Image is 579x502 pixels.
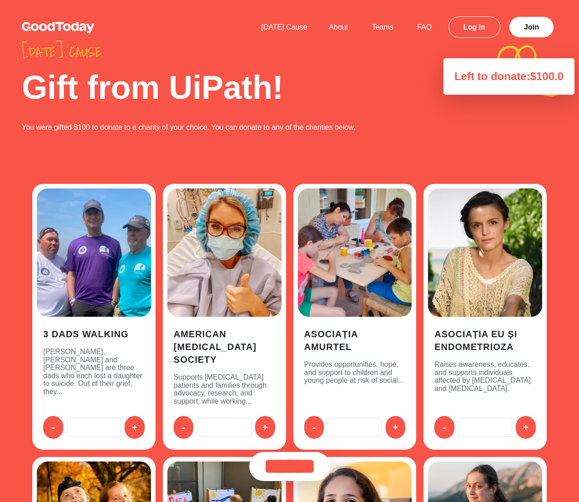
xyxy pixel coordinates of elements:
h3: American [MEDICAL_DATA] Society [174,328,275,366]
h3: Asociația Eu și Endometrioza [434,328,536,353]
button: - [434,416,454,439]
img: a67965d7-c617-41bd-b78e-c64c2ec6a8d6.jpg [428,188,542,317]
span: $100.0 [530,70,564,82]
p: Provides opportunities, hope, and support to children and young people at risk of social... [304,360,406,405]
img: b3ba744a-cf4b-4d81-8e12-03d436a8bd04.jpg [167,188,282,317]
img: 370e6933-5536-4cd1-8cf6-ff5ad6e36210.jpg [298,188,412,317]
h3: 3 Dads Walking [43,328,145,340]
p: You were gifted $100 to donate to a charity of your choice. You can donate to any of the charitie... [22,122,484,133]
a: Log In [448,16,500,38]
a: [DATE] Cause [250,23,318,31]
button: - [43,416,63,439]
button: + [125,416,145,439]
button: + [255,416,275,439]
div: Left to donate: [443,58,574,95]
span: [DATE] cause [22,44,484,60]
img: 2a8c2a7d-bc2c-4964-b110-2a1dece1eb07.jpg [37,188,151,317]
p: Raises awareness, educates, and supports individuals affected by [MEDICAL_DATA] and [MEDICAL_DATA]. [434,360,536,405]
h3: Asociația AMURTEL [304,328,406,353]
h2: Gift from UiPath! [22,71,484,104]
button: + [516,416,536,439]
a: Join [509,17,554,37]
p: [PERSON_NAME], [PERSON_NAME] and [PERSON_NAME] are three dads who each lost a daughter to suicide... [43,348,145,405]
img: GoodToday [22,22,95,33]
a: FAQ [406,23,443,31]
button: - [174,416,194,439]
button: - [304,416,324,439]
a: About [318,23,359,31]
button: + [386,416,406,439]
a: Teams [361,23,404,31]
p: Supports [MEDICAL_DATA] patients and families through advocacy, research, and support, while work... [174,373,275,405]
